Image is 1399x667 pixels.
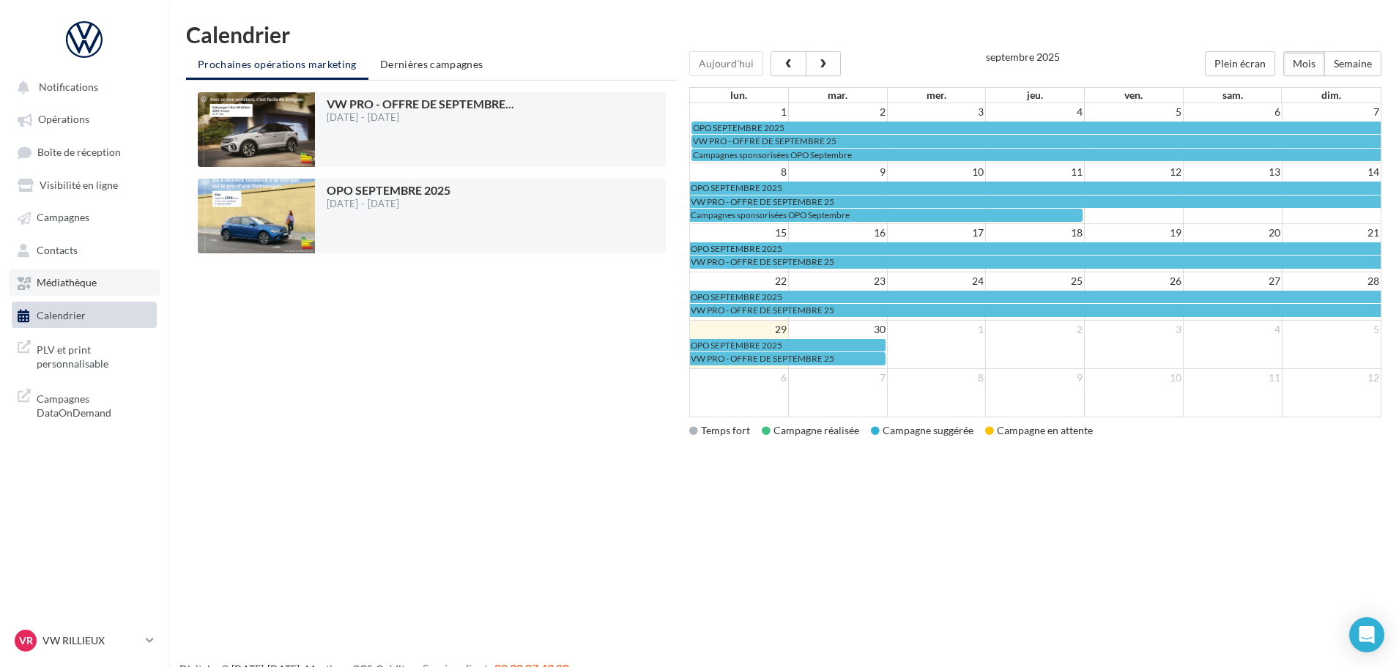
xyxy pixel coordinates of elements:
[986,320,1085,338] td: 2
[690,352,886,365] a: VW PRO - OFFRE DE SEPTEMBRE 25
[788,103,887,121] td: 2
[691,182,782,193] span: OPO SEPTEMBRE 2025
[12,627,157,655] a: VR VW RILLIEUX
[380,58,483,70] span: Dernières campagnes
[887,103,986,121] td: 3
[37,340,151,371] span: PLV et print personnalisable
[1085,272,1184,290] td: 26
[690,368,789,387] td: 6
[1085,320,1184,338] td: 3
[9,334,160,377] a: PLV et print personnalisable
[9,105,160,132] a: Opérations
[986,272,1085,290] td: 25
[39,81,98,93] span: Notifications
[887,88,986,103] th: mer.
[693,135,836,146] span: VW PRO - OFFRE DE SEPTEMBRE 25
[9,383,160,426] a: Campagnes DataOnDemand
[19,633,33,648] span: VR
[37,309,86,321] span: Calendrier
[986,103,1085,121] td: 4
[1282,272,1381,290] td: 28
[690,291,1381,303] a: OPO SEPTEMBRE 2025
[691,122,1381,134] a: OPO SEPTEMBRE 2025
[37,389,151,420] span: Campagnes DataOnDemand
[887,320,986,338] td: 1
[1324,51,1381,76] button: Semaine
[691,353,834,364] span: VW PRO - OFFRE DE SEPTEMBRE 25
[986,163,1085,182] td: 11
[690,103,789,121] td: 1
[788,88,887,103] th: mar.
[690,223,789,242] td: 15
[327,183,450,197] span: OPO SEPTEMBRE 2025
[691,256,834,267] span: VW PRO - OFFRE DE SEPTEMBRE 25
[690,242,1381,255] a: OPO SEPTEMBRE 2025
[37,146,121,158] span: Boîte de réception
[986,51,1060,62] h2: septembre 2025
[1282,223,1381,242] td: 21
[38,113,89,126] span: Opérations
[1183,88,1282,103] th: sam.
[788,163,887,182] td: 9
[691,209,850,220] span: Campagnes sponsorisées OPO Septembre
[9,204,160,230] a: Campagnes
[887,368,986,387] td: 8
[9,138,160,165] a: Boîte de réception
[693,122,784,133] span: OPO SEPTEMBRE 2025
[689,51,763,76] button: Aujourd'hui
[1282,163,1381,182] td: 14
[37,212,89,224] span: Campagnes
[327,97,514,111] span: VW PRO - OFFRE DE SEPTEMBRE
[40,179,118,191] span: Visibilité en ligne
[690,195,1381,208] a: VW PRO - OFFRE DE SEPTEMBRE 25
[762,423,859,438] div: Campagne réalisée
[690,163,789,182] td: 8
[788,320,887,338] td: 30
[887,223,986,242] td: 17
[871,423,973,438] div: Campagne suggérée
[327,113,514,122] div: [DATE] - [DATE]
[1183,163,1282,182] td: 13
[37,244,78,256] span: Contacts
[788,272,887,290] td: 23
[9,269,160,295] a: Médiathèque
[986,88,1085,103] th: jeu.
[42,633,140,648] p: VW RILLIEUX
[9,171,160,198] a: Visibilité en ligne
[691,196,834,207] span: VW PRO - OFFRE DE SEPTEMBRE 25
[186,23,1381,45] h1: Calendrier
[986,223,1085,242] td: 18
[691,291,782,302] span: OPO SEPTEMBRE 2025
[1205,51,1275,76] button: Plein écran
[327,199,450,209] div: [DATE] - [DATE]
[1183,368,1282,387] td: 11
[1183,223,1282,242] td: 20
[1282,320,1381,338] td: 5
[690,88,789,103] th: lun.
[788,368,887,387] td: 7
[986,368,1085,387] td: 9
[690,209,1083,221] a: Campagnes sponsorisées OPO Septembre
[505,97,514,111] span: ...
[1282,368,1381,387] td: 12
[690,339,886,351] a: OPO SEPTEMBRE 2025
[9,73,154,100] button: Notifications
[887,272,986,290] td: 24
[691,135,1381,147] a: VW PRO - OFFRE DE SEPTEMBRE 25
[691,305,834,316] span: VW PRO - OFFRE DE SEPTEMBRE 25
[985,423,1093,438] div: Campagne en attente
[37,277,97,289] span: Médiathèque
[887,163,986,182] td: 10
[1283,51,1325,76] button: Mois
[788,223,887,242] td: 16
[1282,103,1381,121] td: 7
[689,423,750,438] div: Temps fort
[1085,163,1184,182] td: 12
[690,182,1381,194] a: OPO SEPTEMBRE 2025
[1183,103,1282,121] td: 6
[693,149,852,160] span: Campagnes sponsorisées OPO Septembre
[9,302,160,328] a: Calendrier
[1349,617,1384,652] div: Open Intercom Messenger
[1183,272,1282,290] td: 27
[9,236,160,263] a: Contacts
